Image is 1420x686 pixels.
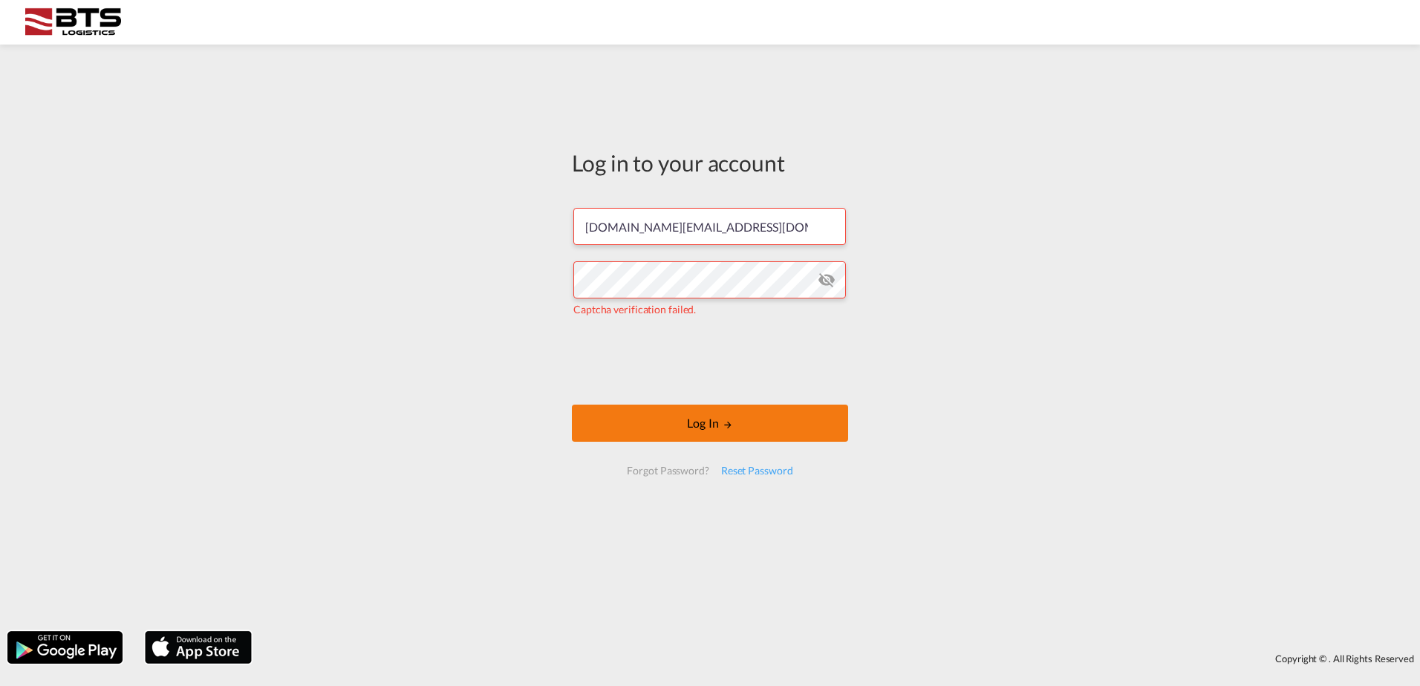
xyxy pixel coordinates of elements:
button: LOGIN [572,405,848,442]
iframe: reCAPTCHA [597,332,823,390]
div: Log in to your account [572,147,848,178]
img: cdcc71d0be7811ed9adfbf939d2aa0e8.png [22,6,123,39]
div: Reset Password [715,457,799,484]
input: Enter email/phone number [573,208,846,245]
img: apple.png [143,630,253,665]
div: Copyright © . All Rights Reserved [259,646,1420,671]
span: Captcha verification failed. [573,303,696,316]
img: google.png [6,630,124,665]
div: Forgot Password? [621,457,714,484]
md-icon: icon-eye-off [818,271,836,289]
